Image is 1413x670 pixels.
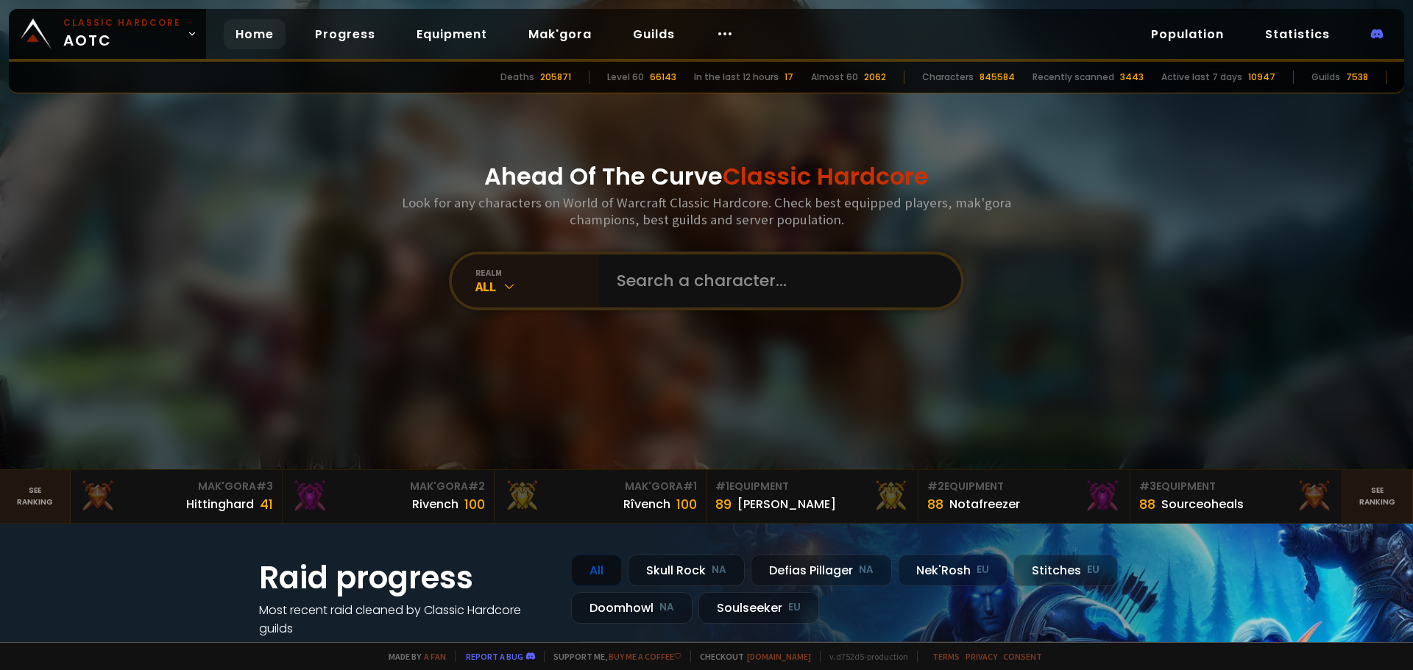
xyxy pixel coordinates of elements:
[659,600,674,615] small: NA
[1139,19,1236,49] a: Population
[71,470,283,523] a: Mak'Gora#3Hittinghard41
[224,19,286,49] a: Home
[571,555,622,586] div: All
[291,479,485,494] div: Mak'Gora
[1139,479,1156,493] span: # 3
[747,651,811,662] a: [DOMAIN_NAME]
[544,651,681,662] span: Support me,
[949,495,1020,513] div: Notafreezer
[820,651,908,662] span: v. d752d5 - production
[1346,71,1368,84] div: 7538
[380,651,446,662] span: Made by
[980,71,1015,84] div: 845584
[715,494,732,514] div: 89
[859,563,874,577] small: NA
[260,494,273,514] div: 41
[283,470,495,523] a: Mak'Gora#2Rivench100
[256,479,273,493] span: # 3
[927,479,1121,494] div: Equipment
[259,555,553,601] h1: Raid progress
[1248,71,1275,84] div: 10947
[500,71,534,84] div: Deaths
[475,278,599,295] div: All
[966,651,997,662] a: Privacy
[1253,19,1342,49] a: Statistics
[621,19,687,49] a: Guilds
[690,651,811,662] span: Checkout
[608,254,943,307] input: Search a character...
[788,600,801,615] small: EU
[468,479,485,493] span: # 2
[927,494,943,514] div: 88
[932,651,960,662] a: Terms
[424,651,446,662] a: a fan
[503,479,697,494] div: Mak'Gora
[977,563,989,577] small: EU
[186,495,254,513] div: Hittinghard
[540,71,571,84] div: 205871
[396,194,1017,228] h3: Look for any characters on World of Warcraft Classic Hardcore. Check best equipped players, mak'g...
[571,592,693,624] div: Doomhowl
[864,71,886,84] div: 2062
[63,16,181,29] small: Classic Hardcore
[466,651,523,662] a: Report a bug
[1139,494,1155,514] div: 88
[79,479,273,494] div: Mak'Gora
[412,495,458,513] div: Rivench
[609,651,681,662] a: Buy me a coffee
[715,479,909,494] div: Equipment
[751,555,892,586] div: Defias Pillager
[698,592,819,624] div: Soulseeker
[475,267,599,278] div: realm
[927,479,944,493] span: # 2
[1130,470,1342,523] a: #3Equipment88Sourceoheals
[517,19,603,49] a: Mak'gora
[623,495,670,513] div: Rîvench
[495,470,706,523] a: Mak'Gora#1Rîvench100
[785,71,793,84] div: 17
[63,16,181,51] span: AOTC
[484,159,929,194] h1: Ahead Of The Curve
[898,555,1007,586] div: Nek'Rosh
[1087,563,1099,577] small: EU
[723,160,929,193] span: Classic Hardcore
[694,71,779,84] div: In the last 12 hours
[1342,470,1413,523] a: Seeranking
[405,19,499,49] a: Equipment
[683,479,697,493] span: # 1
[303,19,387,49] a: Progress
[1033,71,1114,84] div: Recently scanned
[1139,479,1333,494] div: Equipment
[259,638,355,655] a: See all progress
[1161,71,1242,84] div: Active last 7 days
[650,71,676,84] div: 66143
[1003,651,1042,662] a: Consent
[811,71,858,84] div: Almost 60
[918,470,1130,523] a: #2Equipment88Notafreezer
[737,495,836,513] div: [PERSON_NAME]
[1161,495,1244,513] div: Sourceoheals
[712,563,726,577] small: NA
[9,9,206,59] a: Classic HardcoreAOTC
[1013,555,1118,586] div: Stitches
[607,71,644,84] div: Level 60
[1120,71,1144,84] div: 3443
[259,601,553,638] h4: Most recent raid cleaned by Classic Hardcore guilds
[628,555,745,586] div: Skull Rock
[676,494,697,514] div: 100
[715,479,729,493] span: # 1
[464,494,485,514] div: 100
[922,71,974,84] div: Characters
[1311,71,1340,84] div: Guilds
[706,470,918,523] a: #1Equipment89[PERSON_NAME]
